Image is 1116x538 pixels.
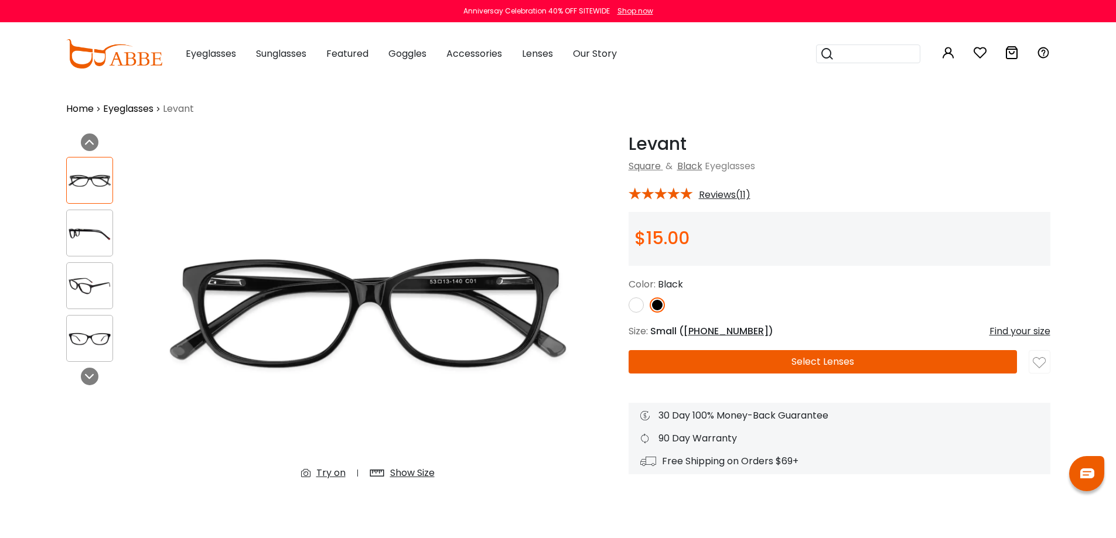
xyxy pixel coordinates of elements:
img: Levant Black Acetate Eyeglasses , SpringHinges , UniversalBridgeFit Frames from ABBE Glasses [67,327,112,350]
span: Lenses [522,47,553,60]
button: Select Lenses [629,350,1017,373]
div: 90 Day Warranty [640,431,1039,446]
div: Try on [316,466,346,480]
span: Goggles [388,47,426,60]
div: Anniversay Celebration 40% OFF SITEWIDE [463,6,610,16]
div: Find your size [989,324,1050,338]
span: Accessories [446,47,502,60]
div: 30 Day 100% Money-Back Guarantee [640,409,1039,423]
span: Eyeglasses [705,159,755,173]
a: Eyeglasses [103,102,153,116]
span: [PHONE_NUMBER] [684,324,769,338]
img: like [1033,357,1046,369]
img: abbeglasses.com [66,39,162,68]
a: Square [629,159,661,173]
span: Sunglasses [256,47,306,60]
div: Show Size [390,466,435,480]
span: Black [658,277,683,291]
span: Levant [163,102,194,116]
span: Featured [326,47,368,60]
span: & [663,159,675,173]
img: chat [1080,468,1094,478]
img: Levant Black Acetate Eyeglasses , SpringHinges , UniversalBridgeFit Frames from ABBE Glasses [67,222,112,245]
img: Levant Black Acetate Eyeglasses , SpringHinges , UniversalBridgeFit Frames from ABBE Glasses [67,169,112,192]
span: Color: [629,277,656,291]
a: Shop now [612,6,653,16]
span: Our Story [573,47,617,60]
div: Shop now [617,6,653,16]
div: Free Shipping on Orders $69+ [640,454,1039,468]
span: Small ( ) [650,324,773,338]
img: Levant Black Acetate Eyeglasses , SpringHinges , UniversalBridgeFit Frames from ABBE Glasses [154,133,582,489]
h1: Levant [629,133,1050,155]
span: Reviews(11) [699,190,750,200]
span: Eyeglasses [186,47,236,60]
a: Black [677,159,702,173]
img: Levant Black Acetate Eyeglasses , SpringHinges , UniversalBridgeFit Frames from ABBE Glasses [67,275,112,297]
span: Size: [629,324,648,338]
a: Home [66,102,94,116]
span: $15.00 [634,225,690,251]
